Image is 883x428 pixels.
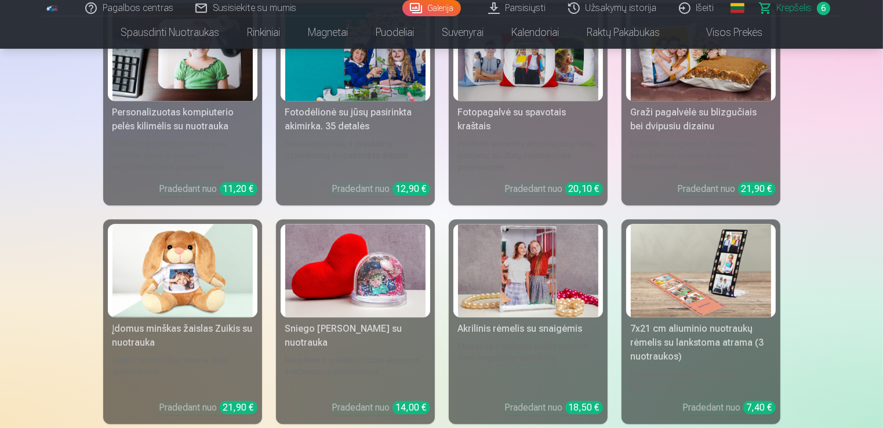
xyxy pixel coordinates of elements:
div: 20,10 € [565,182,603,195]
div: Pridėkite smagumo ir žaismingumo savo namų interjerui su jūsų mylimiausiais prisiminimais [626,138,776,173]
img: 7x21 cm aliuminio nuotraukų rėmelis su lankstoma atrama (3 nuotraukos) [631,224,771,317]
div: Personalizuotas kompiuterio pelės kilimėlis su nuotrauka [108,106,257,133]
a: Visos prekės [674,16,776,49]
div: 18,50 € [565,401,603,414]
img: Fotopagalvė su spavotais kraštais [458,8,598,101]
div: Fotopagalvė su spavotais kraštais [453,106,603,133]
div: Pradedant nuo [332,401,430,415]
img: Fotodėlionė su jūsų pasirinkta akimirka. 35 detalės [285,8,426,101]
div: Jauki ir asmeniška dovana Jūsų artimiesiems [108,354,257,391]
div: Magiškas ir unikalus būdas parodyti savo mėgstamą nuotrauką [453,340,603,391]
img: Įdomus minškas žaislas Zuikis su nuotrauka [112,224,253,317]
span: Krepšelis [777,1,812,15]
div: Sukurkite unikalų ir įtraukiantį užsimėmimą su pasirinkta dėlione [281,138,430,173]
a: Fotodėlionė su jūsų pasirinkta akimirka. 35 detalėsFotodėlionė su jūsų pasirinkta akimirka. 35 de... [276,3,435,205]
div: 11,20 € [220,182,257,195]
div: Pradedant nuo [505,401,603,415]
div: Magiškas ir unikalus būdas išsaugoti svarbiausius prisiminimus [281,354,430,391]
div: Fotodėlionė su jūsų pasirinkta akimirka. 35 detalės [281,106,430,133]
div: Pradedant nuo [678,182,776,196]
a: Puodeliai [362,16,428,49]
div: Pradedant nuo [159,401,257,415]
img: Akrilinis rėmelis su snaigėmis [458,224,598,317]
div: Pradedant nuo [683,401,776,415]
a: Magnetai [294,16,362,49]
img: /fa2 [46,5,59,12]
div: Įamžinkite savo brangiausias [PERSON_NAME] [626,368,776,391]
div: Pradedant nuo [332,182,430,196]
a: Kalendoriai [497,16,573,49]
a: Graži pagalvėlė su blizgučiais bei dvipusiu dizainuGraži pagalvėlė su blizgučiais bei dvipusiu di... [622,3,780,205]
div: 21,90 € [738,182,776,195]
div: Sniego [PERSON_NAME] su nuotrauka [281,322,430,350]
a: Sniego kamuolys su nuotraukaSniego [PERSON_NAME] su nuotraukaMagiškas ir unikalus būdas išsaugoti... [276,219,435,424]
div: 7x21 cm aliuminio nuotraukų rėmelis su lankstoma atrama (3 nuotraukos) [626,322,776,364]
div: 21,90 € [220,401,257,414]
div: Pradedant nuo [159,182,257,196]
div: Pradedant nuo [505,182,603,196]
div: 7,40 € [743,401,776,414]
a: Suvenyrai [428,16,497,49]
div: 12,90 € [393,182,430,195]
div: 14,00 € [393,401,430,414]
span: 6 [817,2,830,15]
a: Fotopagalvė su spavotais kraštaisFotopagalvė su spavotais kraštaisPridėkite asmeninį akcentą jūsų... [449,3,608,205]
div: Graži pagalvėlė su blizgučiais bei dvipusiu dizainu [626,106,776,133]
a: Akrilinis rėmelis su snaigėmisAkrilinis rėmelis su snaigėmisMagiškas ir unikalus būdas parodyti s... [449,219,608,424]
a: Raktų pakabukas [573,16,674,49]
div: Pridėkite asmeninį akcentą jūsų namų interjerui su Jūsų svarbiausiais prisiminimais [453,138,603,173]
img: Sniego kamuolys su nuotrauka [285,224,426,317]
a: 7x21 cm aliuminio nuotraukų rėmelis su lankstoma atrama (3 nuotraukos)7x21 cm aliuminio nuotraukų... [622,219,780,424]
img: Personalizuotas kompiuterio pelės kilimėlis su nuotrauka [112,8,253,101]
div: Pridėkite asmeninių detalių jūsų darbinei aplinkai su jūsų mėgstamiausiais prisiminimais [108,138,257,173]
a: Rinkiniai [233,16,294,49]
div: Akrilinis rėmelis su snaigėmis [453,322,603,336]
img: Graži pagalvėlė su blizgučiais bei dvipusiu dizainu [631,8,771,101]
a: Personalizuotas kompiuterio pelės kilimėlis su nuotraukaPersonalizuotas kompiuterio pelės kilimėl... [103,3,262,205]
a: Spausdinti nuotraukas [107,16,233,49]
div: Įdomus minškas žaislas Zuikis su nuotrauka [108,322,257,350]
a: Įdomus minškas žaislas Zuikis su nuotraukaĮdomus minškas žaislas Zuikis su nuotraukaJauki ir asme... [103,219,262,424]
